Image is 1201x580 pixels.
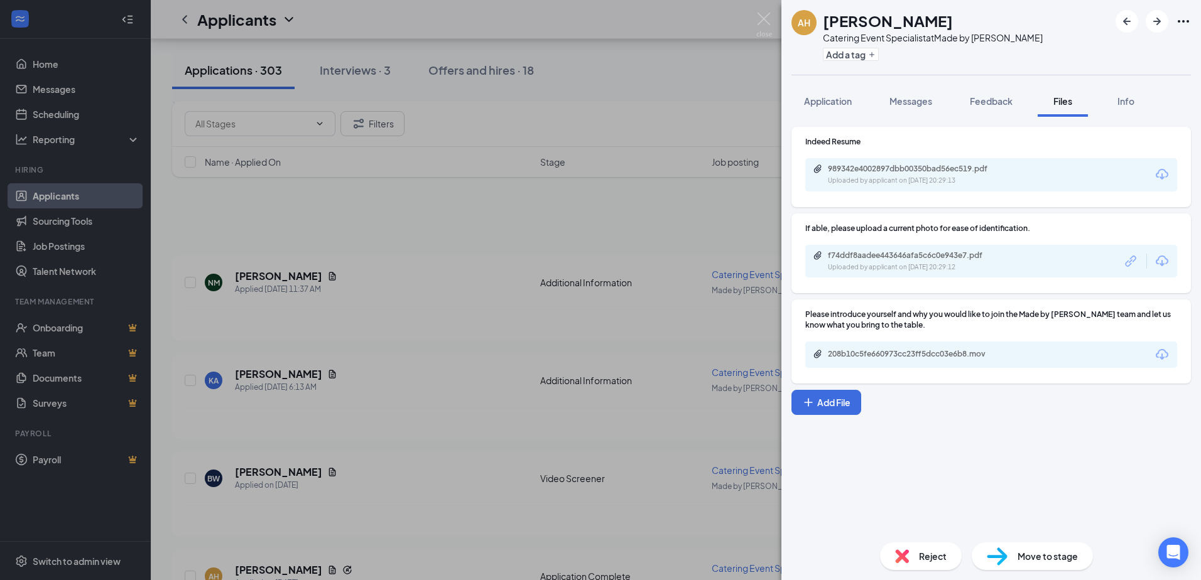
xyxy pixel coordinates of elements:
div: Uploaded by applicant on [DATE] 20:29:13 [828,176,1016,186]
svg: Ellipses [1176,14,1191,29]
svg: Paperclip [813,164,823,174]
span: Application [804,95,852,107]
div: AH [798,16,810,29]
div: 989342e4002897dbb00350bad56ec519.pdf [828,164,1004,174]
span: Move to stage [1018,549,1078,563]
button: PlusAdd a tag [823,48,879,61]
div: Uploaded by applicant on [DATE] 20:29:12 [828,262,1016,272]
div: f74ddf8aadee443646afa5c6c0e943e7.pdf [828,250,1004,260]
svg: Download [1155,167,1170,182]
svg: Link [1123,253,1139,269]
svg: ArrowLeftNew [1119,14,1134,29]
a: Paperclip208b10c5fe660973cc23ff5dcc03e6b8.mov [813,349,1016,361]
button: ArrowLeftNew [1116,10,1138,33]
div: Catering Event Specialist at Made by [PERSON_NAME] [823,31,1043,44]
svg: Download [1155,254,1170,269]
span: Info [1117,95,1134,107]
svg: Paperclip [813,349,823,359]
a: Paperclipf74ddf8aadee443646afa5c6c0e943e7.pdfUploaded by applicant on [DATE] 20:29:12 [813,250,1016,272]
div: Open Intercom Messenger [1158,537,1188,567]
div: Please introduce yourself and why you would like to join the Made by [PERSON_NAME] team and let u... [805,309,1177,330]
span: Feedback [970,95,1013,107]
span: Reject [919,549,947,563]
svg: Download [1155,347,1170,362]
div: If able, please upload a current photo for ease of identification. [805,223,1177,234]
span: Messages [889,95,932,107]
svg: Plus [868,51,876,58]
button: ArrowRight [1146,10,1168,33]
svg: Plus [802,396,815,409]
svg: Paperclip [813,250,823,260]
a: Paperclip989342e4002897dbb00350bad56ec519.pdfUploaded by applicant on [DATE] 20:29:13 [813,164,1016,186]
div: 208b10c5fe660973cc23ff5dcc03e6b8.mov [828,349,1004,359]
div: Indeed Resume [805,136,1177,147]
svg: ArrowRight [1149,14,1165,29]
h1: [PERSON_NAME] [823,10,953,31]
button: Add FilePlus [791,390,861,415]
span: Files [1053,95,1072,107]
